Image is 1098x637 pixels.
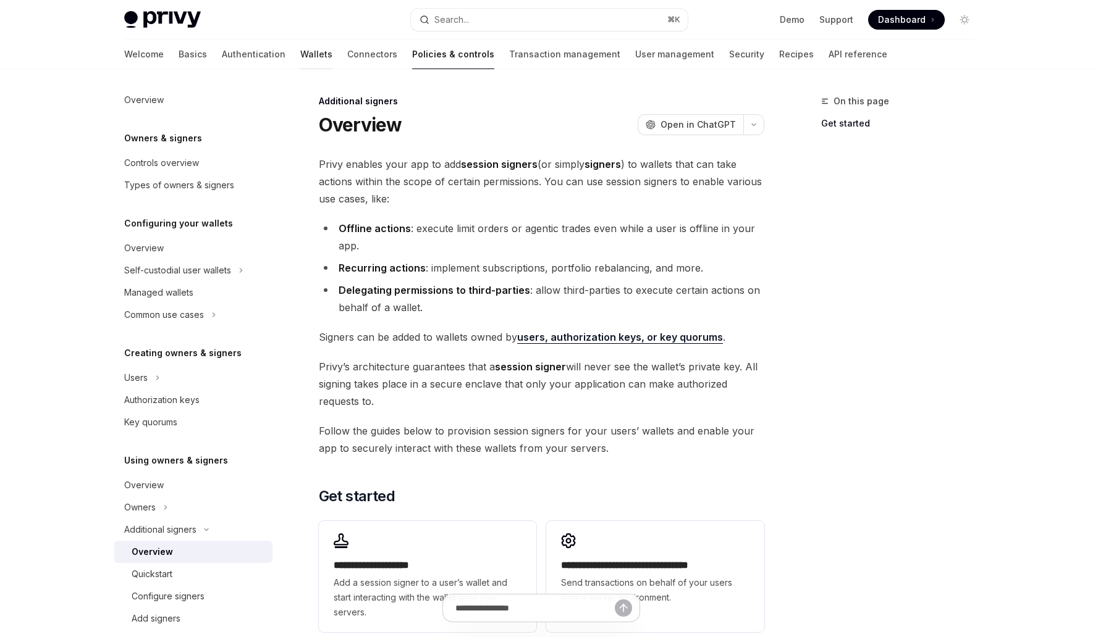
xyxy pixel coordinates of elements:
[114,281,272,304] a: Managed wallets
[339,222,411,235] strong: Offline actions
[114,389,272,411] a: Authorization keys
[222,40,285,69] a: Authentication
[114,585,272,607] a: Configure signers
[114,237,272,259] a: Overview
[729,40,764,69] a: Security
[615,599,632,617] button: Send message
[132,611,180,626] div: Add signers
[124,307,204,322] div: Common use cases
[347,40,397,69] a: Connectors
[124,393,200,407] div: Authorization keys
[319,422,764,457] span: Follow the guides below to provision session signers for your users’ wallets and enable your app ...
[319,95,764,107] div: Additional signers
[124,478,164,493] div: Overview
[638,114,743,135] button: Open in ChatGPT
[114,541,272,563] a: Overview
[319,486,395,506] span: Get started
[124,346,242,360] h5: Creating owners & signers
[114,563,272,585] a: Quickstart
[834,94,889,109] span: On this page
[819,14,853,26] a: Support
[124,263,231,278] div: Self-custodial user wallets
[319,358,764,410] span: Privy’s architecture guarantees that a will never see the wallet’s private key. All signing takes...
[300,40,332,69] a: Wallets
[124,40,164,69] a: Welcome
[124,370,148,385] div: Users
[829,40,887,69] a: API reference
[319,328,764,346] span: Signers can be added to wallets owned by .
[509,40,620,69] a: Transaction management
[114,89,272,111] a: Overview
[319,521,536,632] a: **** **** **** *****Add a session signer to a user’s wallet and start interacting with the wallet...
[132,589,205,604] div: Configure signers
[412,40,494,69] a: Policies & controls
[561,575,749,605] span: Send transactions on behalf of your users from a server environment.
[319,281,764,316] li: : allow third-parties to execute certain actions on behalf of a wallet.
[124,216,233,231] h5: Configuring your wallets
[868,10,945,30] a: Dashboard
[124,156,199,170] div: Controls overview
[124,241,164,256] div: Overview
[821,114,984,133] a: Get started
[779,40,814,69] a: Recipes
[339,262,426,274] strong: Recurring actions
[124,178,234,193] div: Types of owners & signers
[434,12,469,27] div: Search...
[132,567,172,581] div: Quickstart
[319,259,764,277] li: : implement subscriptions, portfolio rebalancing, and more.
[585,158,621,170] strong: signers
[461,158,538,170] strong: session signers
[114,474,272,496] a: Overview
[124,11,201,28] img: light logo
[114,174,272,196] a: Types of owners & signers
[780,14,804,26] a: Demo
[124,415,177,430] div: Key quorums
[114,411,272,433] a: Key quorums
[334,575,522,620] span: Add a session signer to a user’s wallet and start interacting with the wallet from your servers.
[319,156,764,207] span: Privy enables your app to add (or simply ) to wallets that can take actions within the scope of c...
[955,10,974,30] button: Toggle dark mode
[114,152,272,174] a: Controls overview
[124,500,156,515] div: Owners
[124,453,228,468] h5: Using owners & signers
[495,360,566,373] strong: session signer
[124,285,193,300] div: Managed wallets
[179,40,207,69] a: Basics
[124,522,196,537] div: Additional signers
[635,40,714,69] a: User management
[124,131,202,146] h5: Owners & signers
[339,284,530,296] strong: Delegating permissions to third-parties
[124,93,164,107] div: Overview
[667,15,680,25] span: ⌘ K
[132,544,173,559] div: Overview
[114,607,272,630] a: Add signers
[661,119,736,131] span: Open in ChatGPT
[878,14,926,26] span: Dashboard
[517,331,723,344] a: users, authorization keys, or key quorums
[319,220,764,254] li: : execute limit orders or agentic trades even while a user is offline in your app.
[319,114,402,136] h1: Overview
[411,9,688,31] button: Search...⌘K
